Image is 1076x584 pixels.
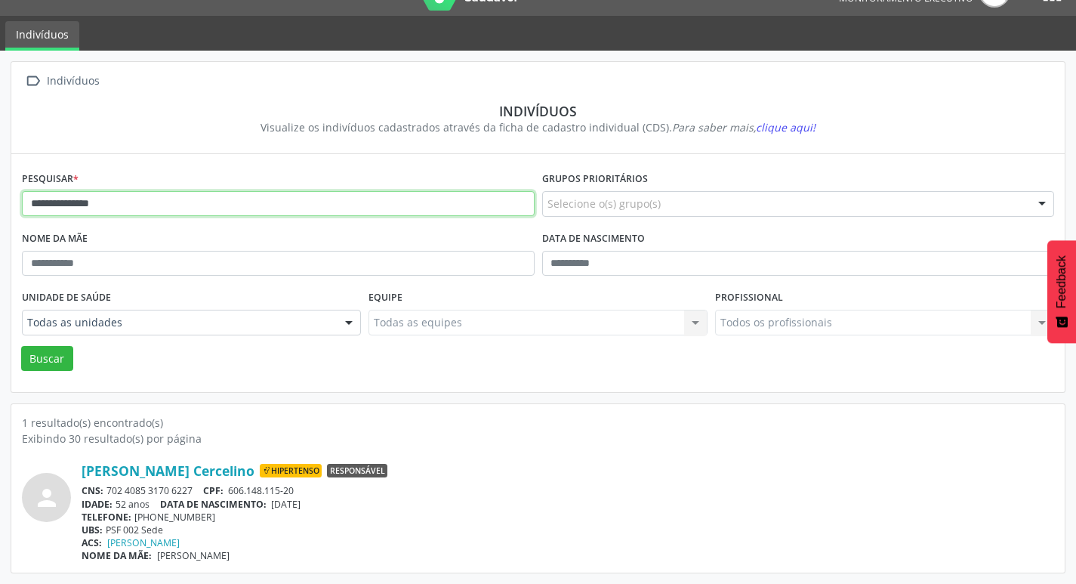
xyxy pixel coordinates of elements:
[22,70,44,92] i: 
[547,196,661,212] span: Selecione o(s) grupo(s)
[327,464,387,477] span: Responsável
[22,286,111,310] label: Unidade de saúde
[82,511,131,524] span: TELEFONE:
[160,498,267,511] span: DATA DE NASCIMENTO:
[82,462,254,479] a: [PERSON_NAME] Cercelino
[33,484,60,511] i: person
[32,119,1044,135] div: Visualize os indivíduos cadastrados através da ficha de cadastro individual (CDS).
[542,168,648,191] label: Grupos prioritários
[22,70,102,92] a:  Indivíduos
[271,498,301,511] span: [DATE]
[82,498,1054,511] div: 52 anos
[44,70,102,92] div: Indivíduos
[715,286,783,310] label: Profissional
[22,415,1054,431] div: 1 resultado(s) encontrado(s)
[82,484,103,497] span: CNS:
[5,21,79,51] a: Indivíduos
[82,511,1054,524] div: [PHONE_NUMBER]
[542,227,645,251] label: Data de nascimento
[32,103,1044,119] div: Indivíduos
[21,346,73,372] button: Buscar
[82,498,113,511] span: IDADE:
[260,464,322,477] span: Hipertenso
[22,431,1054,446] div: Exibindo 30 resultado(s) por página
[27,315,330,330] span: Todas as unidades
[22,168,79,191] label: Pesquisar
[82,524,1054,536] div: PSF 002 Sede
[157,549,230,562] span: [PERSON_NAME]
[672,120,815,134] i: Para saber mais,
[107,536,180,549] a: [PERSON_NAME]
[82,484,1054,497] div: 702 4085 3170 6227
[1047,240,1076,343] button: Feedback - Mostrar pesquisa
[368,286,402,310] label: Equipe
[82,549,152,562] span: NOME DA MÃE:
[82,536,102,549] span: ACS:
[756,120,815,134] span: clique aqui!
[228,484,294,497] span: 606.148.115-20
[1055,255,1068,308] span: Feedback
[203,484,224,497] span: CPF:
[82,524,103,536] span: UBS:
[22,227,88,251] label: Nome da mãe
